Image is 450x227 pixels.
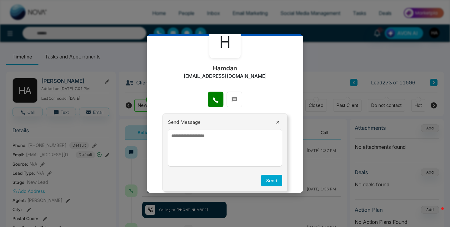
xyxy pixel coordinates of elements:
[213,64,237,72] h2: Hamdan
[429,206,444,221] iframe: Intercom live chat
[261,175,282,186] button: Send
[219,31,231,54] span: H
[168,119,201,126] span: Send Message
[183,73,267,79] h2: [EMAIL_ADDRESS][DOMAIN_NAME]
